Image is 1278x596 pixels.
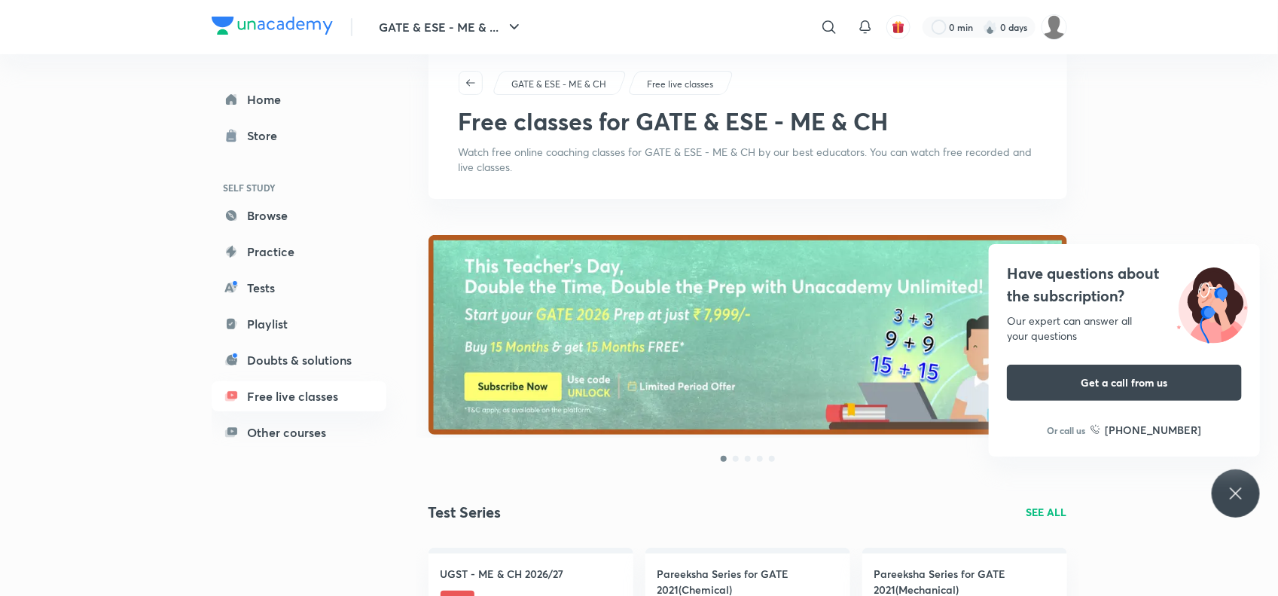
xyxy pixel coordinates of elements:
[248,127,287,145] div: Store
[511,78,606,91] p: GATE & ESE - ME & CH
[1106,422,1202,438] h6: [PHONE_NUMBER]
[1042,14,1067,40] img: Neha Kumbhare
[371,12,532,42] button: GATE & ESE - ME & ...
[459,145,1037,175] p: Watch free online coaching classes for GATE & ESE - ME & CH by our best educators. You can watch ...
[508,78,608,91] a: GATE & ESE - ME & CH
[644,78,715,91] a: Free live classes
[886,15,910,39] button: avatar
[1048,423,1086,437] p: Or call us
[983,20,998,35] img: streak
[212,417,386,448] a: Other courses
[459,107,889,136] h1: Free classes for GATE & ESE - ME & CH
[429,235,1067,435] img: banner
[1007,365,1242,401] button: Get a call from us
[212,309,386,339] a: Playlist
[212,381,386,411] a: Free live classes
[212,175,386,200] h6: SELF STUDY
[212,345,386,375] a: Doubts & solutions
[1165,262,1260,344] img: ttu_illustration_new.svg
[429,235,1067,437] a: banner
[1007,262,1242,307] h4: Have questions about the subscription?
[212,17,333,35] img: Company Logo
[212,84,386,115] a: Home
[212,273,386,303] a: Tests
[1090,422,1202,438] a: [PHONE_NUMBER]
[647,78,713,91] p: Free live classes
[212,237,386,267] a: Practice
[892,20,905,34] img: avatar
[1007,313,1242,344] div: Our expert can answer all your questions
[1026,504,1067,520] a: SEE ALL
[212,200,386,231] a: Browse
[212,17,333,38] a: Company Logo
[429,501,502,524] h2: Test Series
[212,121,386,151] a: Store
[441,566,564,582] h4: UGST - ME & CH 2026/27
